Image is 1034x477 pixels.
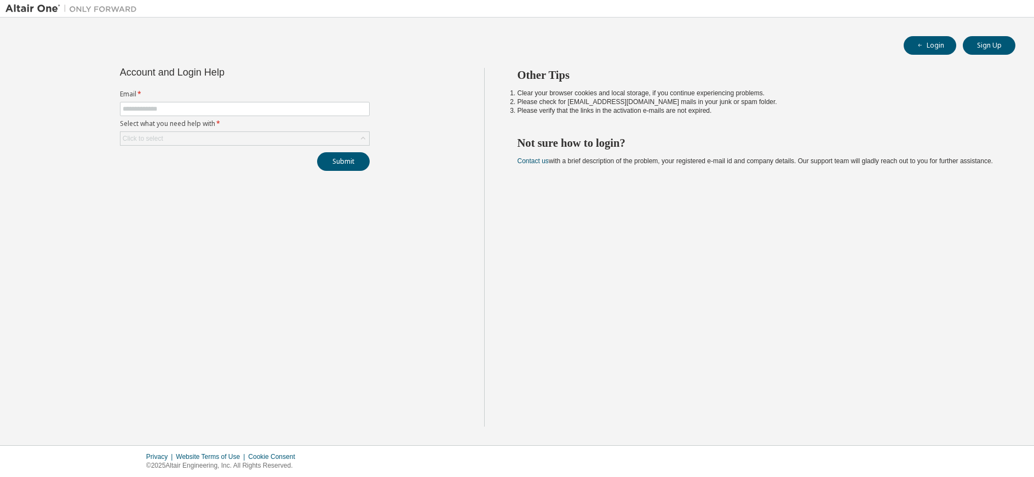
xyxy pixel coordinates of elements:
li: Please check for [EMAIL_ADDRESS][DOMAIN_NAME] mails in your junk or spam folder. [518,97,996,106]
div: Privacy [146,452,176,461]
button: Sign Up [963,36,1015,55]
img: Altair One [5,3,142,14]
div: Click to select [120,132,369,145]
div: Cookie Consent [248,452,301,461]
div: Click to select [123,134,163,143]
div: Account and Login Help [120,68,320,77]
li: Please verify that the links in the activation e-mails are not expired. [518,106,996,115]
a: Contact us [518,157,549,165]
label: Select what you need help with [120,119,370,128]
button: Submit [317,152,370,171]
span: with a brief description of the problem, your registered e-mail id and company details. Our suppo... [518,157,993,165]
button: Login [904,36,956,55]
p: © 2025 Altair Engineering, Inc. All Rights Reserved. [146,461,302,470]
h2: Not sure how to login? [518,136,996,150]
label: Email [120,90,370,99]
li: Clear your browser cookies and local storage, if you continue experiencing problems. [518,89,996,97]
h2: Other Tips [518,68,996,82]
div: Website Terms of Use [176,452,248,461]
